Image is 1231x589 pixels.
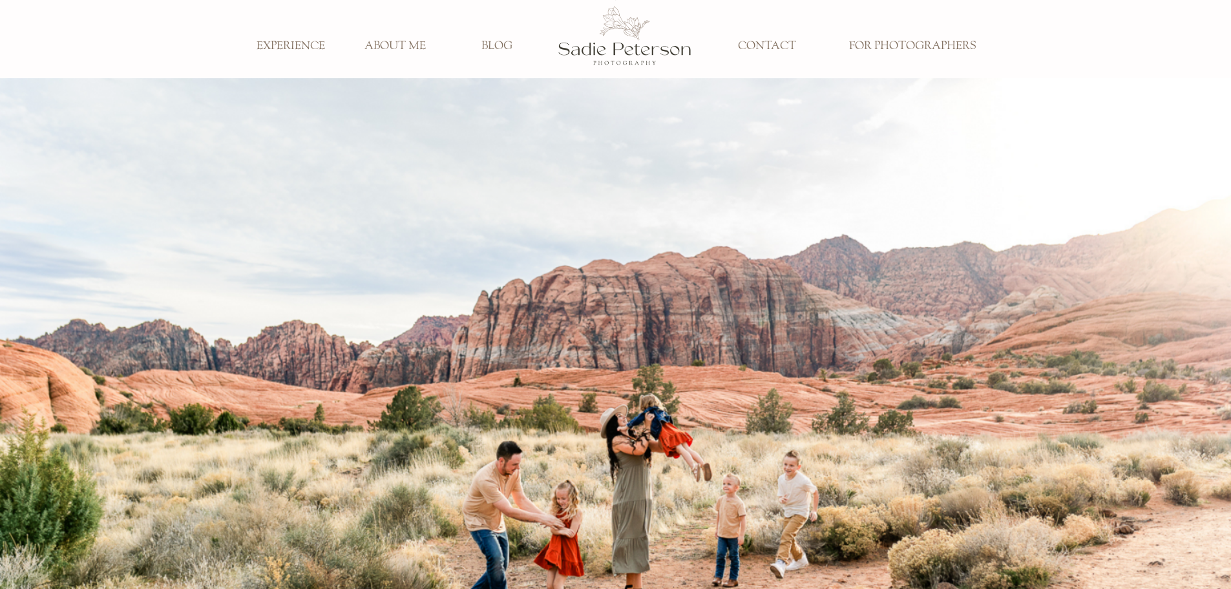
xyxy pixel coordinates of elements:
[353,39,438,54] a: ABOUT ME
[840,39,985,54] a: FOR PHOTOGRAPHERS
[724,39,810,54] a: CONTACT
[248,39,333,54] a: EXPERIENCE
[454,39,540,54] a: BLOG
